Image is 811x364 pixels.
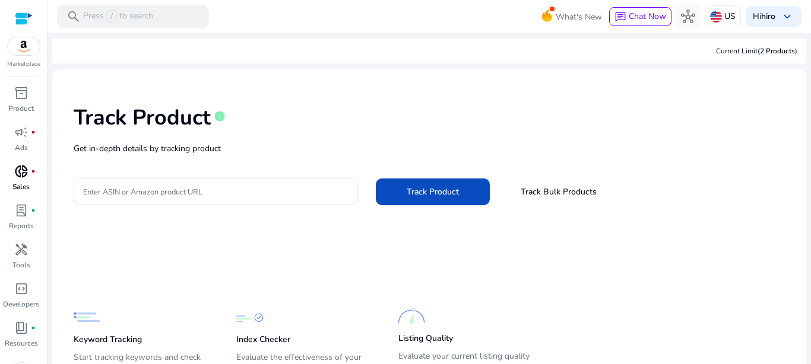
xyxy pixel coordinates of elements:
button: chatChat Now [609,7,671,26]
span: hub [681,9,695,24]
p: Developers [3,299,39,309]
span: (2 Products [758,46,795,56]
span: book_4 [14,321,28,335]
span: keyboard_arrow_down [780,9,794,24]
span: donut_small [14,164,28,178]
p: Resources [5,338,38,349]
button: Track Bulk Products [502,178,616,205]
button: Track Product [376,178,490,205]
span: What's New [556,7,602,27]
span: Track Bulk Products [521,186,597,198]
span: lab_profile [14,203,28,218]
b: hiro [761,11,775,22]
span: fiber_manual_record [31,169,36,174]
span: fiber_manual_record [31,325,36,330]
img: amazon.svg [8,37,40,55]
p: Reports [9,221,34,231]
span: fiber_manual_record [31,130,36,135]
div: Current Limit ) [716,46,797,56]
span: fiber_manual_record [31,208,36,213]
img: Listing Quality [398,303,425,330]
img: Keyword Tracking [74,304,100,331]
span: search [66,9,81,24]
span: / [106,10,117,23]
p: Index Checker [236,334,290,346]
p: Keyword Tracking [74,334,142,346]
h1: Track Product [74,105,211,130]
p: Ads [15,142,28,153]
span: handyman [14,242,28,257]
span: Track Product [407,186,459,198]
p: Marketplace [7,60,40,69]
span: info [214,110,226,122]
p: US [724,6,736,27]
span: chat [614,11,626,23]
span: Chat Now [629,11,666,22]
button: hub [676,5,700,28]
span: campaign [14,125,28,139]
img: us.svg [710,11,722,23]
p: Hi [753,12,775,21]
img: Index Checker [236,304,263,331]
p: Sales [12,181,30,192]
p: Press to search [83,10,153,23]
p: Product [8,103,34,114]
p: Get in-depth details by tracking product [74,142,785,155]
span: code_blocks [14,282,28,296]
p: Tools [12,260,30,270]
p: Listing Quality [398,333,453,344]
span: inventory_2 [14,86,28,100]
